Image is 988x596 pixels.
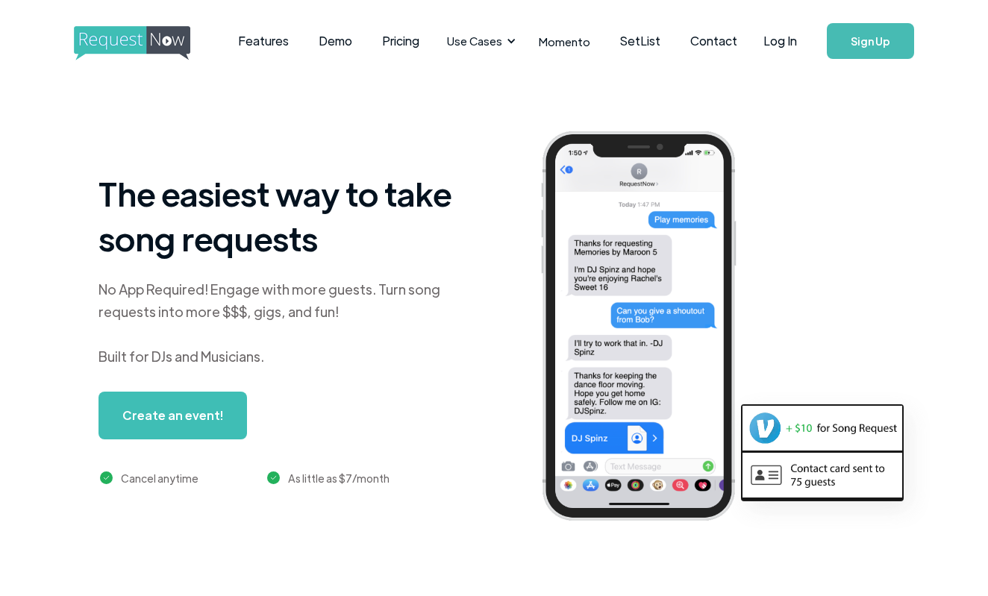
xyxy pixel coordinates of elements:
[100,471,113,484] img: green checkmark
[827,23,914,59] a: Sign Up
[74,26,186,56] a: home
[675,18,752,64] a: Contact
[438,18,520,64] div: Use Cases
[742,453,902,498] img: contact card example
[304,18,367,64] a: Demo
[267,471,280,484] img: green checkmark
[121,469,198,487] div: Cancel anytime
[74,26,218,60] img: requestnow logo
[748,15,812,67] a: Log In
[99,392,247,439] a: Create an event!
[524,121,776,536] img: iphone screenshot
[288,469,390,487] div: As little as $7/month
[742,406,902,451] img: venmo screenshot
[524,19,605,63] a: Momento
[99,278,470,368] div: No App Required! Engage with more guests. Turn song requests into more $$$, gigs, and fun! Built ...
[605,18,675,64] a: SetList
[367,18,434,64] a: Pricing
[447,33,502,49] div: Use Cases
[223,18,304,64] a: Features
[99,171,470,260] h1: The easiest way to take song requests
